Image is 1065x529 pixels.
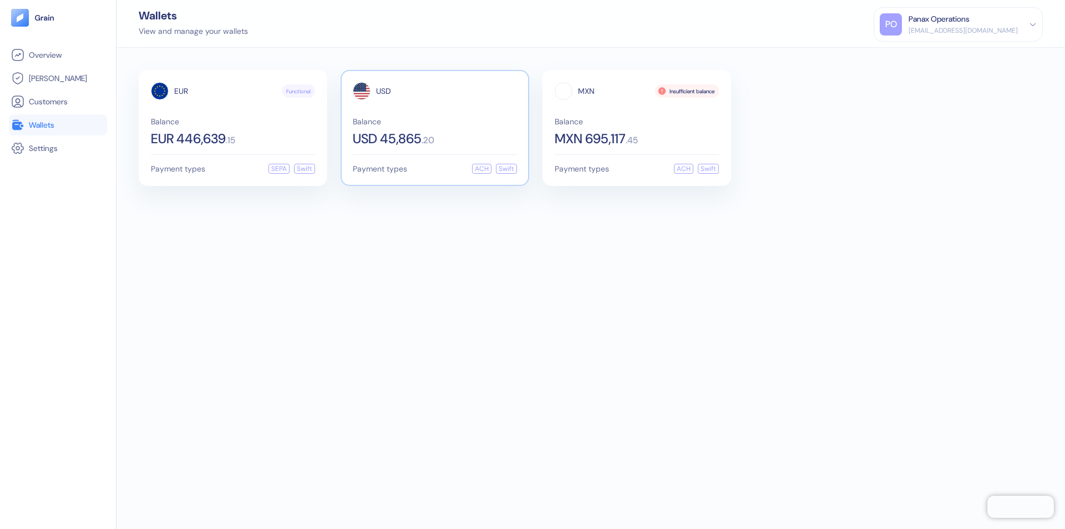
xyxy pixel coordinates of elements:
span: [PERSON_NAME] [29,73,87,84]
span: Payment types [353,165,407,173]
span: MXN 695,117 [555,132,626,145]
span: USD [376,87,391,95]
span: Customers [29,96,68,107]
a: Wallets [11,118,105,132]
div: ACH [472,164,491,174]
span: Payment types [151,165,205,173]
span: Overview [29,49,62,61]
span: Settings [29,143,58,154]
span: MXN [578,87,595,95]
span: Wallets [29,119,54,130]
span: USD 45,865 [353,132,422,145]
span: . 20 [422,136,434,145]
div: Swift [294,164,315,174]
a: [PERSON_NAME] [11,72,105,85]
span: Balance [555,118,719,125]
a: Settings [11,142,105,155]
div: Swift [496,164,517,174]
div: [EMAIL_ADDRESS][DOMAIN_NAME] [909,26,1018,36]
div: Insufficient balance [655,84,719,98]
span: Balance [151,118,315,125]
span: Functional [286,87,311,95]
img: logo-tablet-V2.svg [11,9,29,27]
div: Wallets [139,10,248,21]
span: EUR [174,87,188,95]
a: Overview [11,48,105,62]
div: ACH [674,164,693,174]
span: EUR 446,639 [151,132,226,145]
div: PO [880,13,902,36]
a: Customers [11,95,105,108]
span: . 45 [626,136,638,145]
span: . 15 [226,136,235,145]
iframe: Chatra live chat [987,496,1054,518]
div: View and manage your wallets [139,26,248,37]
img: logo [34,14,55,22]
div: Swift [698,164,719,174]
span: Balance [353,118,517,125]
div: Panax Operations [909,13,970,25]
div: SEPA [268,164,290,174]
span: Payment types [555,165,609,173]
